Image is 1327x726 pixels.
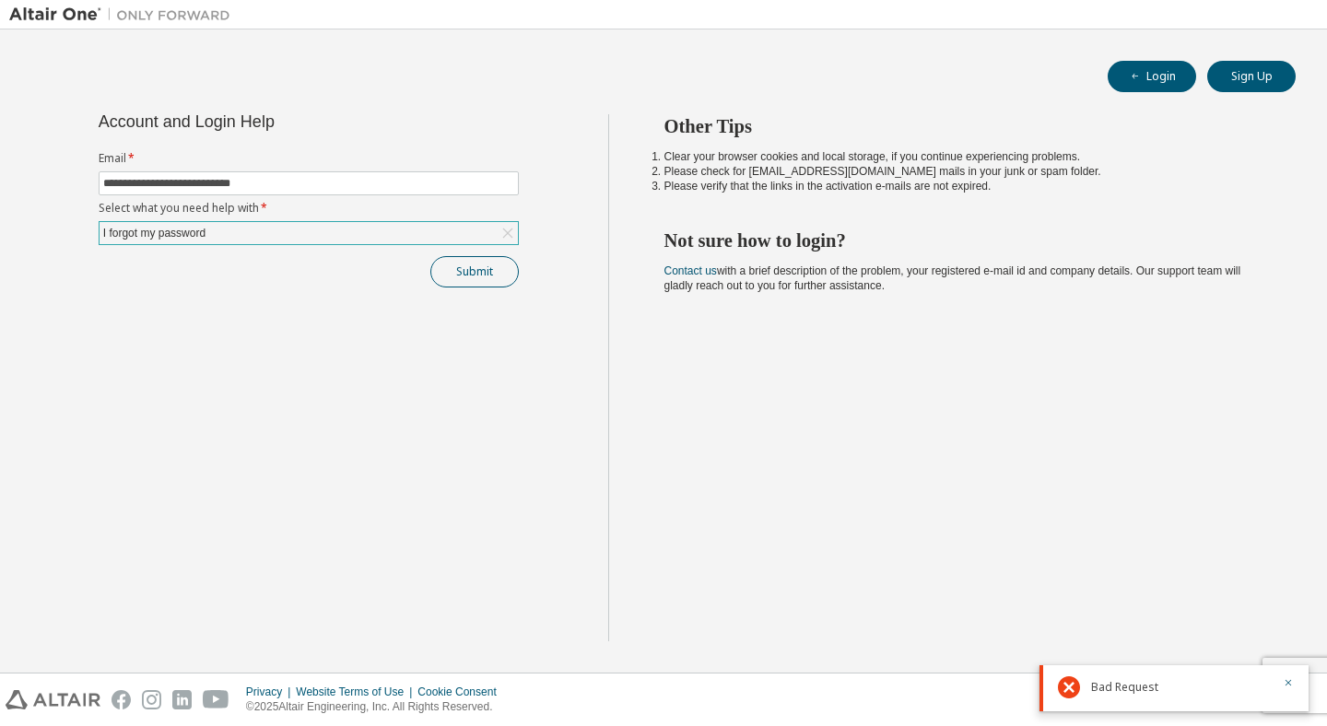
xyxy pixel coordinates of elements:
li: Please check for [EMAIL_ADDRESS][DOMAIN_NAME] mails in your junk or spam folder. [664,164,1263,179]
span: with a brief description of the problem, your registered e-mail id and company details. Our suppo... [664,264,1241,292]
button: Sign Up [1207,61,1296,92]
label: Select what you need help with [99,201,519,216]
button: Login [1108,61,1196,92]
li: Clear your browser cookies and local storage, if you continue experiencing problems. [664,149,1263,164]
h2: Other Tips [664,114,1263,138]
div: Cookie Consent [417,685,507,699]
li: Please verify that the links in the activation e-mails are not expired. [664,179,1263,193]
h2: Not sure how to login? [664,228,1263,252]
div: I forgot my password [100,222,518,244]
a: Contact us [664,264,717,277]
img: Altair One [9,6,240,24]
label: Email [99,151,519,166]
button: Submit [430,256,519,287]
div: I forgot my password [100,223,208,243]
img: youtube.svg [203,690,229,709]
img: instagram.svg [142,690,161,709]
div: Website Terms of Use [296,685,417,699]
div: Account and Login Help [99,114,435,129]
img: linkedin.svg [172,690,192,709]
img: altair_logo.svg [6,690,100,709]
p: © 2025 Altair Engineering, Inc. All Rights Reserved. [246,699,508,715]
span: Bad Request [1091,680,1158,695]
div: Privacy [246,685,296,699]
img: facebook.svg [112,690,131,709]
